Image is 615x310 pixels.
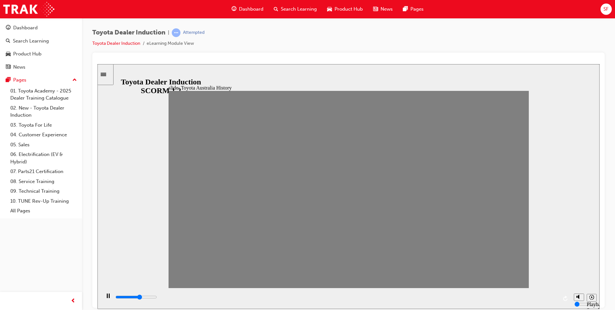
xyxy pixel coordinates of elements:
[274,5,278,13] span: search-icon
[6,38,10,44] span: search-icon
[18,230,60,236] input: slide progress
[269,3,322,16] a: search-iconSearch Learning
[172,28,180,37] span: learningRecordVerb_ATTEMPT-icon
[3,48,79,60] a: Product Hub
[8,167,79,177] a: 07. Parts21 Certification
[464,230,473,239] button: Replay (Ctrl+Alt+R)
[3,22,79,34] a: Dashboard
[13,50,41,58] div: Product Hub
[8,130,79,140] a: 04. Customer Experience
[226,3,269,16] a: guage-iconDashboard
[489,237,499,249] div: Playback Speed
[168,29,169,36] span: |
[368,3,398,16] a: news-iconNews
[13,76,26,84] div: Pages
[327,5,332,13] span: car-icon
[3,229,14,240] button: Pause (Ctrl+Alt+P)
[8,177,79,187] a: 08. Service Training
[13,63,25,71] div: News
[3,21,79,74] button: DashboardSearch LearningProduct HubNews
[373,5,378,13] span: news-icon
[6,64,11,70] span: news-icon
[8,103,79,120] a: 02. New - Toyota Dealer Induction
[477,237,519,243] input: volume
[92,41,140,46] a: Toyota Dealer Induction
[147,40,194,47] li: eLearning Module View
[489,230,499,237] button: Playback speed
[72,76,77,84] span: up-icon
[8,86,79,103] a: 01. Toyota Academy - 2025 Dealer Training Catalogue
[398,3,429,16] a: pages-iconPages
[601,4,612,15] button: SF
[6,51,11,57] span: car-icon
[3,224,473,245] div: playback controls
[410,5,424,13] span: Pages
[8,196,79,206] a: 10. TUNE Rev-Up Training
[281,5,317,13] span: Search Learning
[13,37,49,45] div: Search Learning
[13,24,38,32] div: Dashboard
[8,206,79,216] a: All Pages
[6,77,11,83] span: pages-icon
[403,5,408,13] span: pages-icon
[335,5,363,13] span: Product Hub
[8,120,79,130] a: 03. Toyota For Life
[476,229,487,237] button: Unmute (Ctrl+Alt+M)
[322,3,368,16] a: car-iconProduct Hub
[381,5,393,13] span: News
[6,25,11,31] span: guage-icon
[3,74,79,86] button: Pages
[473,224,499,245] div: misc controls
[183,30,205,36] div: Attempted
[239,5,263,13] span: Dashboard
[8,150,79,167] a: 06. Electrification (EV & Hybrid)
[92,29,165,36] span: Toyota Dealer Induction
[603,5,609,13] span: SF
[3,35,79,47] a: Search Learning
[232,5,236,13] span: guage-icon
[3,61,79,73] a: News
[3,2,54,16] img: Trak
[71,297,76,305] span: prev-icon
[8,186,79,196] a: 09. Technical Training
[8,140,79,150] a: 05. Sales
